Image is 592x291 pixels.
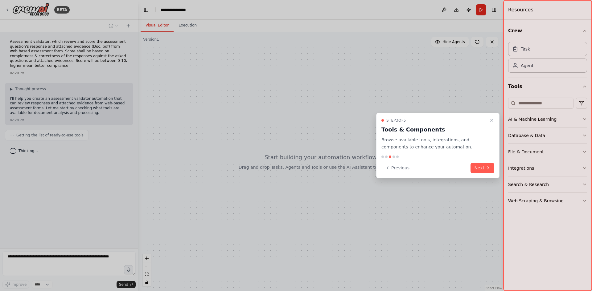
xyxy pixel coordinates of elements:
button: Next [471,163,494,173]
h3: Tools & Components [381,125,487,134]
button: Close walkthrough [488,117,495,124]
span: Step 3 of 5 [386,118,406,123]
button: Previous [381,163,413,173]
p: Browse available tools, integrations, and components to enhance your automation. [381,136,487,151]
button: Hide left sidebar [142,6,150,14]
